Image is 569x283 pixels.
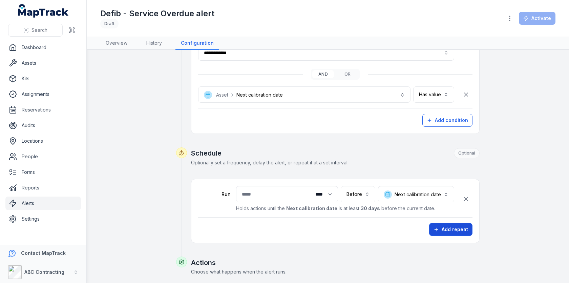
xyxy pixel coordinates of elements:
[100,19,119,28] div: Draft
[378,186,454,202] button: Next calibration date
[341,186,375,202] button: Before
[5,150,81,163] a: People
[5,197,81,210] a: Alerts
[5,181,81,195] a: Reports
[191,148,480,158] h2: Schedule
[21,250,66,256] strong: Contact MapTrack
[191,269,287,275] span: Choose what happens when the alert runs.
[5,87,81,101] a: Assignments
[191,258,480,267] h2: Actions
[312,70,334,78] button: and
[8,24,63,37] button: Search
[175,37,219,50] a: Configuration
[191,160,349,165] span: Optionally set a frequency, delay the alert, or repeat it at a set interval.
[413,86,454,103] button: Has value
[422,114,472,127] button: Add condition
[236,205,454,212] p: Holds actions until the is at least before the current date.
[198,191,231,198] label: Run
[286,205,337,211] strong: Next calibration date
[5,212,81,226] a: Settings
[5,165,81,179] a: Forms
[100,37,133,50] a: Overview
[5,119,81,132] a: Audits
[18,4,69,18] a: MapTrack
[5,72,81,85] a: Kits
[5,134,81,148] a: Locations
[5,103,81,117] a: Reservations
[5,41,81,54] a: Dashboard
[100,8,214,19] h1: Defib - Service Overdue alert
[24,269,64,275] strong: ABC Contracting
[454,148,480,158] div: Optional
[31,27,47,34] span: Search
[5,56,81,70] a: Assets
[141,37,167,50] a: History
[361,205,380,211] strong: 30 days
[429,223,472,236] button: Add repeat
[337,70,358,78] button: or
[198,86,410,103] button: AssetNext calibration date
